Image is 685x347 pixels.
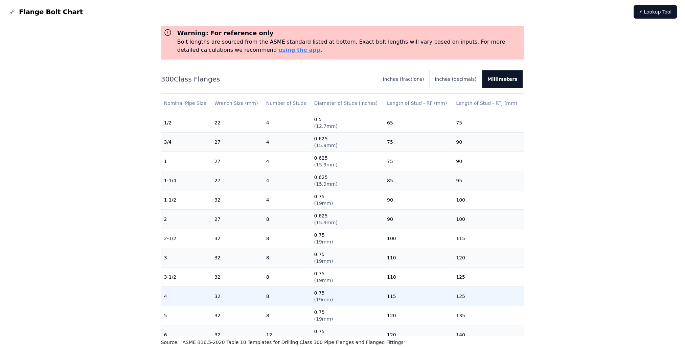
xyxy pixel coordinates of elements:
td: 3-1/2 [161,267,212,286]
td: 0.625 [311,209,384,229]
td: 1 [161,152,212,171]
span: ( 19mm ) [314,201,333,206]
td: 0.75 [311,325,384,344]
td: 140 [453,325,524,344]
td: 32 [212,286,264,306]
td: 75 [384,132,453,152]
td: 32 [212,248,264,267]
td: 90 [453,132,524,152]
span: ( 15.9mm ) [314,143,337,148]
span: Flange Bolt Chart [19,7,83,17]
td: 3 [161,248,212,267]
td: 0.625 [311,171,384,190]
td: 32 [212,267,264,286]
button: Millimeters [482,70,523,88]
td: 32 [212,306,264,325]
span: ( 19mm ) [314,258,333,264]
td: 8 [264,306,312,325]
span: ( 15.9mm ) [314,181,337,187]
td: 125 [453,267,524,286]
td: 8 [264,209,312,229]
td: 8 [264,267,312,286]
td: 6 [161,325,212,344]
td: 0.75 [311,286,384,306]
td: 120 [384,306,453,325]
td: 4 [161,286,212,306]
td: 135 [453,306,524,325]
td: 0.75 [311,267,384,286]
th: Diameter of Studs (inches) [311,94,384,113]
td: 100 [453,209,524,229]
td: 90 [384,209,453,229]
td: 27 [212,152,264,171]
td: 32 [212,325,264,344]
td: 0.75 [311,248,384,267]
td: 0.75 [311,306,384,325]
a: using the app [278,47,320,53]
button: Inches (decimals) [429,70,482,88]
th: Number of Studs [264,94,312,113]
td: 1-1/4 [161,171,212,190]
td: 90 [453,152,524,171]
a: Flange Bolt Chart LogoFlange Bolt Chart [8,7,83,17]
td: 100 [453,190,524,209]
td: 0.625 [311,152,384,171]
td: 125 [453,286,524,306]
th: Wrench Size (mm) [212,94,264,113]
td: 27 [212,132,264,152]
td: 2-1/2 [161,229,212,248]
th: Length of Stud - RTJ (mm) [453,94,524,113]
h3: Warning: For reference only [177,28,522,38]
th: Nominal Pipe Size [161,94,212,113]
td: 8 [264,229,312,248]
td: 115 [384,286,453,306]
span: ( 12.7mm ) [314,123,337,129]
td: 90 [384,190,453,209]
td: 8 [264,286,312,306]
td: 1/2 [161,113,212,132]
td: 3/4 [161,132,212,152]
td: 4 [264,113,312,132]
a: ⚡ Lookup Tool [634,5,677,19]
td: 110 [384,267,453,286]
td: 4 [264,171,312,190]
td: 8 [264,248,312,267]
td: 120 [453,248,524,267]
span: ( 19mm ) [314,316,333,322]
span: ( 19mm ) [314,278,333,283]
img: Flange Bolt Chart Logo [8,8,16,16]
th: Length of Stud - RF (mm) [384,94,453,113]
td: 32 [212,190,264,209]
button: Inches (fractions) [377,70,429,88]
td: 12 [264,325,312,344]
td: 75 [384,152,453,171]
td: 0.75 [311,190,384,209]
td: 65 [384,113,453,132]
td: 75 [453,113,524,132]
span: ( 19mm ) [314,297,333,302]
td: 95 [453,171,524,190]
span: ( 15.9mm ) [314,220,337,225]
td: 32 [212,229,264,248]
td: 4 [264,190,312,209]
td: 0.5 [311,113,384,132]
td: 4 [264,152,312,171]
td: 120 [384,325,453,344]
td: 22 [212,113,264,132]
td: 85 [384,171,453,190]
td: 0.75 [311,229,384,248]
h2: 300 Class Flanges [161,74,372,84]
p: Source: " ASME B16.5-2020 Table 10 Templates for Drilling Class 300 Pipe Flanges and Flanged Fitt... [161,339,524,346]
span: ( 15.9mm ) [314,162,337,167]
td: 27 [212,209,264,229]
td: 1-1/2 [161,190,212,209]
td: 0.625 [311,132,384,152]
td: 100 [384,229,453,248]
td: 5 [161,306,212,325]
td: 4 [264,132,312,152]
span: ( 19mm ) [314,336,333,341]
td: 27 [212,171,264,190]
td: 2 [161,209,212,229]
td: 110 [384,248,453,267]
p: Bolt lengths are sourced from the ASME standard listed at bottom. Exact bolt lengths will vary ba... [177,38,522,54]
